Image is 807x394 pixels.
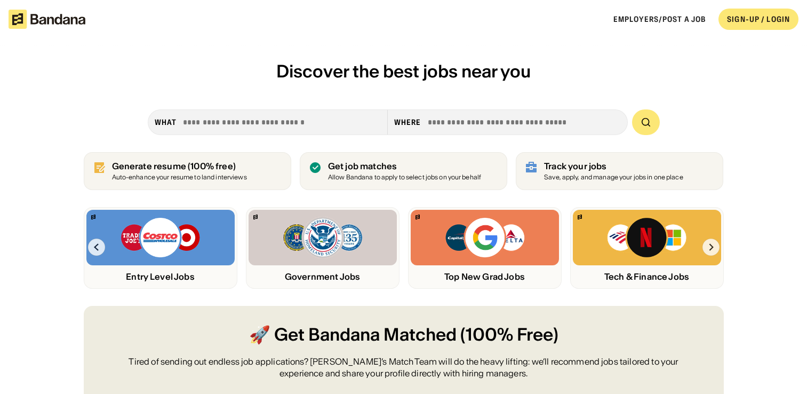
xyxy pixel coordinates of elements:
[109,356,698,380] div: Tired of sending out endless job applications? [PERSON_NAME]’s Match Team will do the heavy lifti...
[544,161,683,171] div: Track your jobs
[249,323,457,347] span: 🚀 Get Bandana Matched
[253,215,258,219] img: Bandana logo
[88,239,105,256] img: Left Arrow
[727,14,790,24] div: SIGN-UP / LOGIN
[444,216,525,259] img: Capital One, Google, Delta logos
[112,161,247,171] div: Generate resume
[300,152,507,190] a: Get job matches Allow Bandana to apply to select jobs on your behalf
[578,215,582,219] img: Bandana logo
[9,10,85,29] img: Bandana logotype
[544,174,683,181] div: Save, apply, and manage your jobs in one place
[120,216,201,259] img: Trader Joe’s, Costco, Target logos
[155,117,177,127] div: what
[249,272,397,282] div: Government Jobs
[606,216,687,259] img: Bank of America, Netflix, Microsoft logos
[328,174,481,181] div: Allow Bandana to apply to select jobs on your behalf
[112,174,247,181] div: Auto-enhance your resume to land interviews
[394,117,421,127] div: Where
[573,272,721,282] div: Tech & Finance Jobs
[84,152,291,190] a: Generate resume (100% free)Auto-enhance your resume to land interviews
[411,272,559,282] div: Top New Grad Jobs
[408,207,562,289] a: Bandana logoCapital One, Google, Delta logosTop New Grad Jobs
[276,60,531,82] span: Discover the best jobs near you
[86,272,235,282] div: Entry Level Jobs
[460,323,558,347] span: (100% Free)
[570,207,724,289] a: Bandana logoBank of America, Netflix, Microsoft logosTech & Finance Jobs
[516,152,723,190] a: Track your jobs Save, apply, and manage your jobs in one place
[702,239,720,256] img: Right Arrow
[84,207,237,289] a: Bandana logoTrader Joe’s, Costco, Target logosEntry Level Jobs
[416,215,420,219] img: Bandana logo
[282,216,363,259] img: FBI, DHS, MWRD logos
[613,14,706,24] a: Employers/Post a job
[328,161,481,171] div: Get job matches
[188,161,236,171] span: (100% free)
[91,215,95,219] img: Bandana logo
[246,207,399,289] a: Bandana logoFBI, DHS, MWRD logosGovernment Jobs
